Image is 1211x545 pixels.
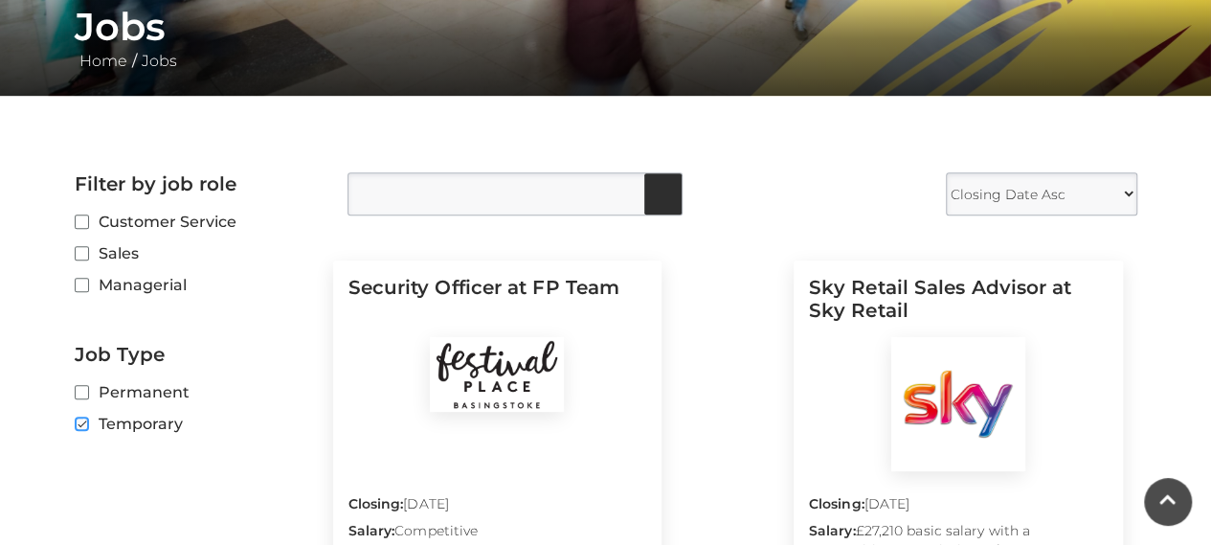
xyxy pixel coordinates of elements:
[809,276,1108,337] h5: Sky Retail Sales Advisor at Sky Retail
[137,52,182,70] a: Jobs
[348,276,647,337] h5: Security Officer at FP Team
[809,495,864,512] strong: Closing:
[75,52,132,70] a: Home
[348,494,647,521] p: [DATE]
[75,241,319,265] label: Sales
[809,494,1108,521] p: [DATE]
[891,337,1025,471] img: Sky Retail
[75,380,319,404] label: Permanent
[75,273,319,297] label: Managerial
[430,337,564,412] img: Festival Place
[75,343,319,366] h2: Job Type
[75,412,319,436] label: Temporary
[75,4,1137,50] h1: Jobs
[348,495,404,512] strong: Closing:
[348,522,395,539] strong: Salary:
[75,172,319,195] h2: Filter by job role
[60,4,1152,73] div: /
[809,522,856,539] strong: Salary:
[75,210,319,234] label: Customer Service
